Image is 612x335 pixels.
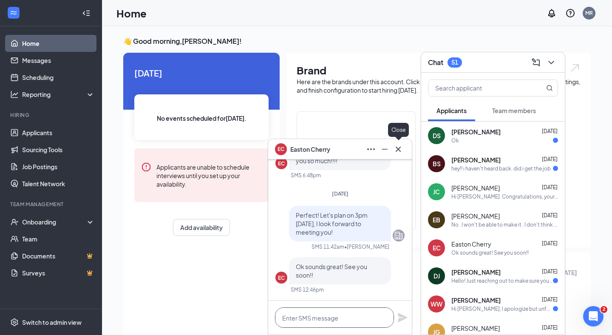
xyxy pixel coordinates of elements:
span: [PERSON_NAME] [451,212,500,220]
svg: Company [394,230,404,241]
div: BS [433,159,441,168]
div: Applicants are unable to schedule interviews until you set up your availability. [156,162,262,188]
div: Switch to admin view [22,318,82,326]
span: Perfect! Let's plan on 3pm [DATE], I look forward to meeting you! [296,211,368,236]
span: [DATE] [542,184,558,190]
div: hey!! i haven't heard back. did i get the job [451,165,551,172]
div: EC [278,160,285,167]
h1: Home [116,6,147,20]
div: 51 [451,59,458,66]
a: Sourcing Tools [22,141,95,158]
span: [PERSON_NAME] [451,296,501,304]
svg: MagnifyingGlass [546,85,553,91]
a: Applicants [22,124,95,141]
span: [DATE] [542,268,558,275]
div: WW [431,300,442,308]
button: Ellipses [364,142,378,156]
span: [DATE] [134,66,269,79]
div: Ok [451,137,459,144]
svg: Ellipses [366,144,376,154]
span: [PERSON_NAME] [451,184,500,192]
span: [DATE] [542,128,558,134]
span: • [PERSON_NAME] [344,243,389,250]
button: Add availability [173,219,230,236]
span: [PERSON_NAME] [451,324,500,332]
span: Applicants [436,107,467,114]
span: [PERSON_NAME] [451,156,501,164]
span: Team members [492,107,536,114]
svg: Cross [393,144,403,154]
button: Cross [391,142,405,156]
svg: Error [141,162,151,172]
h3: Chat [428,58,443,67]
input: Search applicant [428,80,529,96]
div: Team Management [10,201,93,208]
svg: QuestionInfo [565,8,575,18]
svg: Notifications [547,8,557,18]
span: Easton Cherry [451,240,491,248]
div: EC [433,244,441,252]
div: EB [433,216,440,224]
div: MR [585,9,593,17]
span: [PERSON_NAME] [451,268,501,276]
div: EC [278,274,285,281]
a: Messages [22,52,95,69]
div: Ok sounds great! See you soon!! [451,249,529,256]
div: DS [433,131,441,140]
iframe: Intercom live chat [583,306,603,326]
svg: Collapse [82,9,91,17]
svg: Minimize [380,144,390,154]
span: [DATE] [542,240,558,247]
div: Hi [PERSON_NAME], I apologize but unfortunately I have already been hired elsewhere. Thank you fo... [451,305,553,312]
div: JC [433,187,440,196]
span: [DATE] [542,156,558,162]
svg: Settings [10,318,19,326]
h3: 👋 Good morning, [PERSON_NAME] ! [123,37,591,46]
span: [DATE] [542,296,558,303]
div: DJ [433,272,440,280]
button: Minimize [378,142,391,156]
a: SurveysCrown [22,264,95,281]
div: Onboarding [22,218,88,226]
span: [PERSON_NAME] [451,128,501,136]
svg: Analysis [10,90,19,99]
div: SMS 11:42am [312,243,344,250]
svg: UserCheck [10,218,19,226]
svg: Plane [397,312,408,323]
span: [DATE] [332,190,348,197]
span: [DATE] [542,324,558,331]
h1: Brand [297,63,581,77]
div: SMS 6:48pm [291,172,321,179]
img: Chick-fil-A [329,126,383,180]
div: Reporting [22,90,95,99]
div: No . I won't be able to make it . I don't think this position would be good for me according to s... [451,221,558,228]
a: Home [22,35,95,52]
div: Hi [PERSON_NAME]. Congratulations, your meeting with [DEMOGRAPHIC_DATA]-fil-A for Front of House ... [451,193,558,200]
a: Job Postings [22,158,95,175]
button: ChevronDown [544,56,558,69]
a: Team [22,230,95,247]
div: Close [388,123,409,137]
img: open.6027fd2a22e1237b5b06.svg [569,63,581,73]
svg: ComposeMessage [531,57,541,68]
span: [DATE] [542,212,558,219]
a: DocumentsCrown [22,247,95,264]
svg: ChevronDown [546,57,556,68]
div: Hiring [10,111,93,119]
span: Easton Cherry [290,145,330,154]
div: Here are the brands under this account. Click into a brand to see your locations, managers, job p... [297,77,581,94]
button: ComposeMessage [529,56,543,69]
div: SMS 12:46pm [291,286,324,293]
span: 2 [601,306,607,313]
a: Talent Network [22,175,95,192]
a: Scheduling [22,69,95,86]
span: No events scheduled for [DATE] . [157,114,246,123]
span: Ok sounds great! See you soon!! [296,263,367,279]
div: Hello! Just reaching out to make sure you guys got my application! [451,277,553,284]
svg: WorkstreamLogo [9,9,18,17]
